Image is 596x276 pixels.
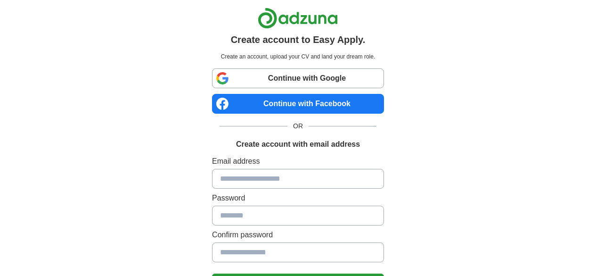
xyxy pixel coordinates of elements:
[287,121,309,131] span: OR
[212,229,384,241] label: Confirm password
[214,52,382,61] p: Create an account, upload your CV and land your dream role.
[212,68,384,88] a: Continue with Google
[236,139,360,150] h1: Create account with email address
[258,8,338,29] img: Adzuna logo
[231,33,366,47] h1: Create account to Easy Apply.
[212,156,384,167] label: Email address
[212,94,384,114] a: Continue with Facebook
[212,192,384,204] label: Password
